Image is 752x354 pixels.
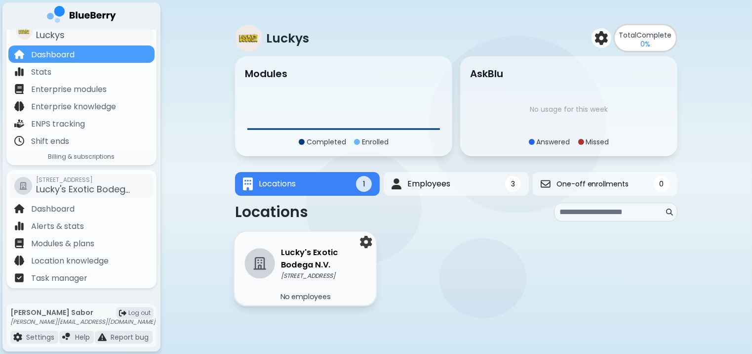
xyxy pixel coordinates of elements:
[36,183,149,195] span: Lucky's Exotic Bodega N.V.
[119,310,126,317] img: logout
[392,178,401,190] img: Employees
[31,238,94,250] p: Modules & plans
[280,292,331,301] p: No employees
[541,179,551,189] img: One-off enrollments
[537,137,570,146] p: Answered
[407,178,450,190] span: Employees
[245,66,287,81] h3: Modules
[619,31,672,40] p: Complete
[31,255,109,267] p: Location knowledge
[362,137,389,146] p: Enrolled
[31,101,116,113] p: Enterprise knowledge
[31,84,107,95] p: Enterprise modules
[659,179,664,188] span: 0
[530,105,608,114] p: No usage for this week
[640,40,650,48] p: 0 %
[281,247,366,271] h3: Lucky's Exotic Bodega N.V.
[111,333,149,342] p: Report bug
[243,177,253,191] img: Locations
[14,119,24,129] img: file icon
[10,150,153,162] a: Billing & subscriptions
[31,221,84,232] p: Alerts & stats
[14,84,24,94] img: file icon
[31,49,75,61] p: Dashboard
[13,333,22,342] img: file icon
[48,152,115,161] span: Billing & subscriptions
[14,101,24,111] img: file icon
[31,203,75,215] p: Dashboard
[586,137,609,146] p: Missed
[62,333,71,342] img: file icon
[619,30,637,40] span: Total
[235,172,380,196] button: LocationsLocations1
[75,333,90,342] p: Help
[14,49,24,59] img: file icon
[14,238,24,248] img: file icon
[98,333,107,342] img: file icon
[259,178,296,190] span: Locations
[384,172,528,196] button: EmployeesEmployees3
[363,179,365,188] span: 1
[36,29,65,41] span: Luckys
[360,236,372,249] img: settings
[14,136,24,146] img: file icon
[235,203,308,221] p: Locations
[16,24,32,40] img: company thumbnail
[556,179,629,188] span: One-off enrollments
[31,272,87,284] p: Task manager
[14,204,24,214] img: file icon
[235,25,262,52] img: company thumbnail
[14,221,24,231] img: file icon
[533,172,677,196] button: One-off enrollmentsOne-off enrollments0
[594,31,608,45] img: settings
[10,308,156,317] p: [PERSON_NAME] Sabor
[666,209,673,216] img: search icon
[47,6,116,26] img: company logo
[511,179,515,188] span: 3
[128,309,151,317] span: Log out
[31,135,69,147] p: Shift ends
[281,272,366,280] p: [STREET_ADDRESS]
[14,273,24,283] img: file icon
[14,67,24,77] img: file icon
[10,318,156,326] p: [PERSON_NAME][EMAIL_ADDRESS][DOMAIN_NAME]
[14,256,24,265] img: file icon
[31,66,51,78] p: Stats
[470,66,503,81] h3: AskBlu
[31,118,85,130] p: ENPS tracking
[266,30,309,46] p: Luckys
[26,333,54,342] p: Settings
[307,137,346,146] p: Completed
[36,176,135,184] span: [STREET_ADDRESS]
